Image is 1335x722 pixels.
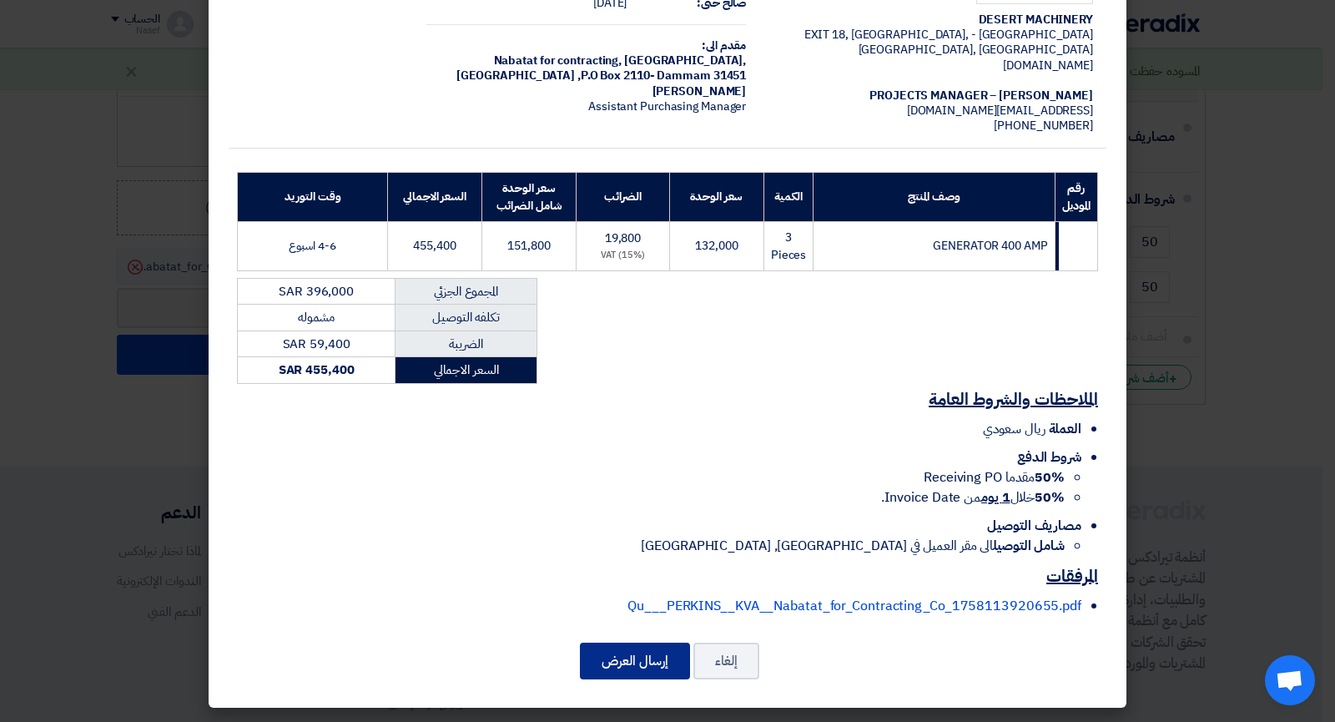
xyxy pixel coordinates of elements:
span: [PHONE_NUMBER] [994,117,1093,134]
div: (15%) VAT [583,249,662,263]
strong: 50% [1035,467,1065,487]
span: [GEOGRAPHIC_DATA] - EXIT 18, [GEOGRAPHIC_DATA], [GEOGRAPHIC_DATA], [GEOGRAPHIC_DATA] [804,26,1093,58]
span: [GEOGRAPHIC_DATA], [GEOGRAPHIC_DATA] ,P.O Box 2110- Dammam 31451 [456,52,747,84]
span: SAR 59,400 [283,335,350,353]
span: شروط الدفع [1017,447,1081,467]
strong: شامل التوصيل [993,536,1065,556]
span: العملة [1049,419,1081,439]
div: [PERSON_NAME] – PROJECTS MANAGER [773,88,1093,104]
th: وقت التوريد [238,172,388,221]
th: الضرائب [576,172,669,221]
span: Assistant Purchasing Manager [588,98,746,115]
span: مصاريف التوصيل [987,516,1081,536]
span: 4-6 اسبوع [289,237,335,255]
th: وصف المنتج [814,172,1055,221]
td: الضريبة [395,331,537,357]
th: الكمية [763,172,813,221]
a: Qu___PERKINS__KVA__Nabatat_for_Contracting_Co_1758113920655.pdf [627,596,1081,616]
th: السعر الاجمالي [388,172,482,221]
strong: مقدم الى: [702,37,746,54]
span: [DOMAIN_NAME] [1003,57,1093,74]
button: إلغاء [693,643,759,679]
td: السعر الاجمالي [395,357,537,384]
span: [EMAIL_ADDRESS][DOMAIN_NAME] [907,102,1093,119]
span: مقدما Receiving PO [924,467,1065,487]
td: تكلفه التوصيل [395,305,537,331]
u: 1 يوم [981,487,1010,507]
span: 132,000 [695,237,738,255]
span: Nabatat for contracting, [494,52,622,69]
strong: 50% [1035,487,1065,507]
span: 3 Pieces [771,229,806,264]
button: إرسال العرض [580,643,690,679]
span: 455,400 [413,237,456,255]
u: الملاحظات والشروط العامة [929,386,1098,411]
u: المرفقات [1046,563,1098,588]
th: سعر الوحدة شامل الضرائب [482,172,577,221]
li: الى مقر العميل في [GEOGRAPHIC_DATA], [GEOGRAPHIC_DATA] [237,536,1065,556]
td: SAR 396,000 [238,278,395,305]
td: المجموع الجزئي [395,278,537,305]
span: [PERSON_NAME] [652,83,747,100]
span: مشموله [298,308,335,326]
span: 151,800 [507,237,550,255]
th: سعر الوحدة [669,172,763,221]
th: رقم الموديل [1055,172,1097,221]
strong: SAR 455,400 [279,361,355,379]
div: DESERT MACHINERY [773,13,1093,28]
span: ريال سعودي [983,419,1045,439]
div: Open chat [1265,655,1315,705]
span: GENERATOR 400 AMP [933,237,1047,255]
span: 19,800 [605,230,641,247]
span: خلال من Invoice Date. [881,487,1065,507]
